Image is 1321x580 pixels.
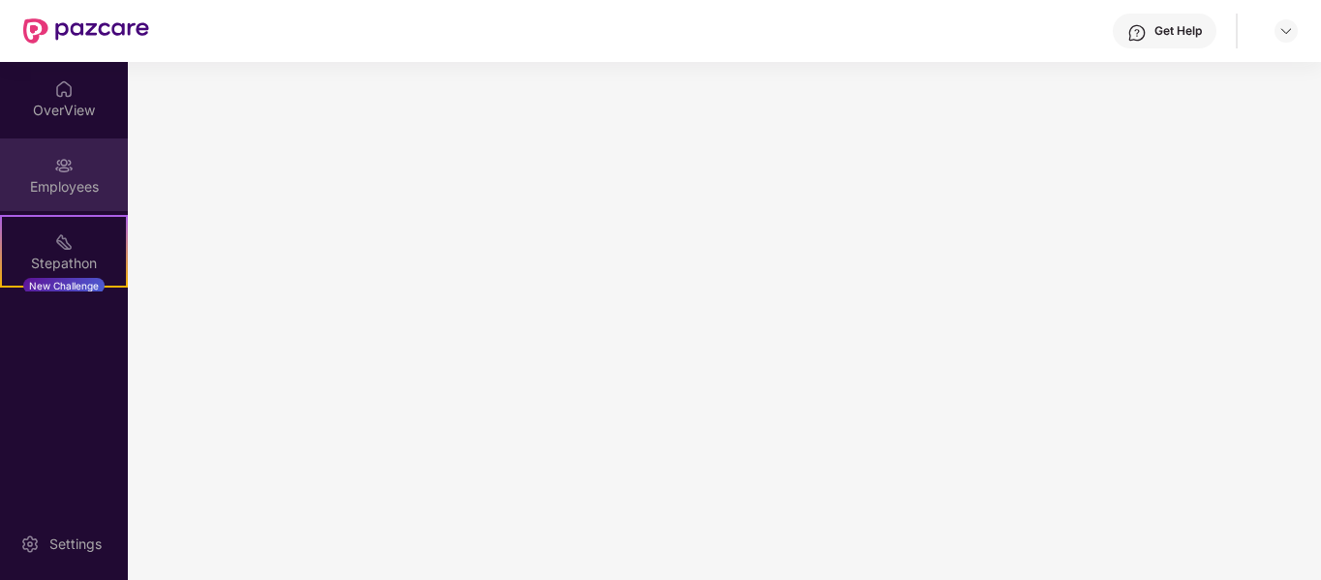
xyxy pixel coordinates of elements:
div: Stepathon [2,254,126,273]
img: svg+xml;base64,PHN2ZyB4bWxucz0iaHR0cDovL3d3dy53My5vcmcvMjAwMC9zdmciIHdpZHRoPSIyMSIgaGVpZ2h0PSIyMC... [54,232,74,252]
img: svg+xml;base64,PHN2ZyBpZD0iRW1wbG95ZWVzIiB4bWxucz0iaHR0cDovL3d3dy53My5vcmcvMjAwMC9zdmciIHdpZHRoPS... [54,156,74,175]
img: New Pazcare Logo [23,18,149,44]
img: svg+xml;base64,PHN2ZyBpZD0iSGVscC0zMngzMiIgeG1sbnM9Imh0dHA6Ly93d3cudzMub3JnLzIwMDAvc3ZnIiB3aWR0aD... [1127,23,1147,43]
div: Get Help [1154,23,1202,39]
img: svg+xml;base64,PHN2ZyBpZD0iSG9tZSIgeG1sbnM9Imh0dHA6Ly93d3cudzMub3JnLzIwMDAvc3ZnIiB3aWR0aD0iMjAiIG... [54,79,74,99]
div: New Challenge [23,278,105,293]
img: svg+xml;base64,PHN2ZyBpZD0iRHJvcGRvd24tMzJ4MzIiIHhtbG5zPSJodHRwOi8vd3d3LnczLm9yZy8yMDAwL3N2ZyIgd2... [1278,23,1294,39]
img: svg+xml;base64,PHN2ZyBpZD0iU2V0dGluZy0yMHgyMCIgeG1sbnM9Imh0dHA6Ly93d3cudzMub3JnLzIwMDAvc3ZnIiB3aW... [20,534,40,554]
div: Settings [44,534,108,554]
